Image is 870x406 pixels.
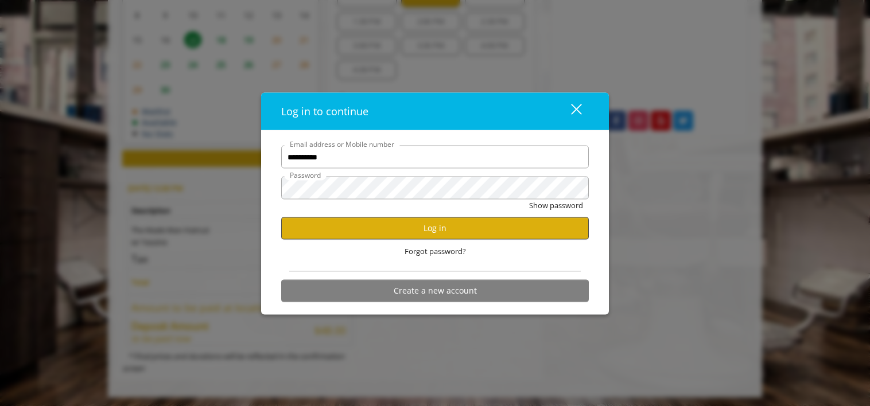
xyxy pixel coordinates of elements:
[281,177,589,200] input: Password
[284,170,327,181] label: Password
[281,146,589,169] input: Email address or Mobile number
[281,104,368,118] span: Log in to continue
[550,100,589,123] button: close dialog
[284,139,400,150] label: Email address or Mobile number
[558,103,581,120] div: close dialog
[529,200,583,212] button: Show password
[281,217,589,239] button: Log in
[405,245,466,257] span: Forgot password?
[281,279,589,302] button: Create a new account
